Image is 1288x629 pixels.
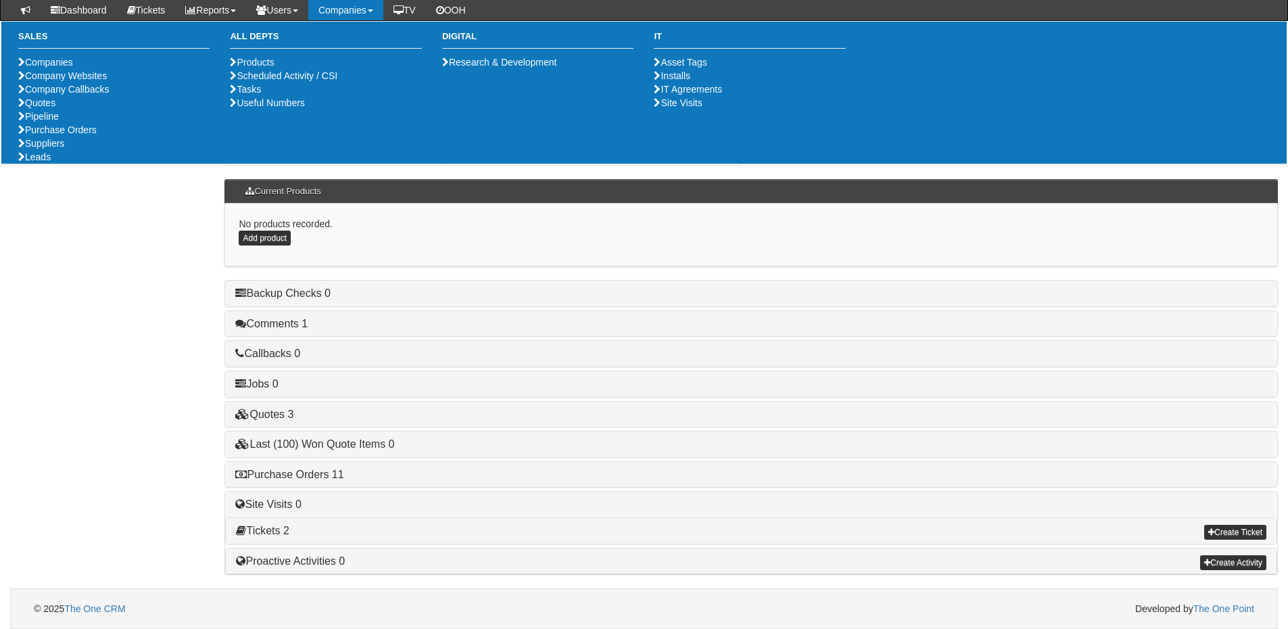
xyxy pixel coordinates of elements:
h3: Digital [442,32,634,49]
a: Scheduled Activity / CSI [230,70,337,81]
a: Comments 1 [235,318,308,329]
a: Site Visits 0 [235,498,301,510]
a: Leads [18,152,51,162]
a: Research & Development [442,57,557,68]
a: Pipeline [18,111,59,122]
a: Proactive Activities 0 [236,555,345,567]
a: Asset Tags [654,57,707,68]
div: No products recorded. [224,204,1278,266]
a: Create Activity [1200,555,1266,570]
a: Company Websites [18,70,107,81]
a: Quotes [18,97,55,108]
a: Company Callbacks [18,84,110,95]
a: Last (100) Won Quote Items 0 [235,438,394,450]
h3: All Depts [230,32,421,49]
a: Tickets 2 [236,525,289,536]
a: Backup Checks 0 [235,287,331,299]
a: Products [230,57,274,68]
a: Callbacks 0 [235,348,300,359]
span: Developed by [1135,602,1254,615]
span: © 2025 [34,603,126,614]
a: Purchase Orders 11 [235,469,343,480]
a: Tasks [230,84,261,95]
a: IT Agreements [654,84,722,95]
a: Create Ticket [1204,525,1266,540]
a: The One Point [1193,603,1254,614]
a: Jobs 0 [235,378,278,390]
a: Site Visits [654,97,702,108]
a: Companies [18,57,73,68]
h3: Current Products [239,180,327,203]
h3: Sales [18,32,210,49]
a: Purchase Orders [18,124,97,135]
a: Quotes 3 [235,409,293,420]
a: Add product [239,231,291,246]
a: Useful Numbers [230,97,304,108]
a: The One CRM [64,603,125,614]
h3: IT [654,32,845,49]
a: Installs [654,70,690,81]
a: Suppliers [18,138,64,149]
